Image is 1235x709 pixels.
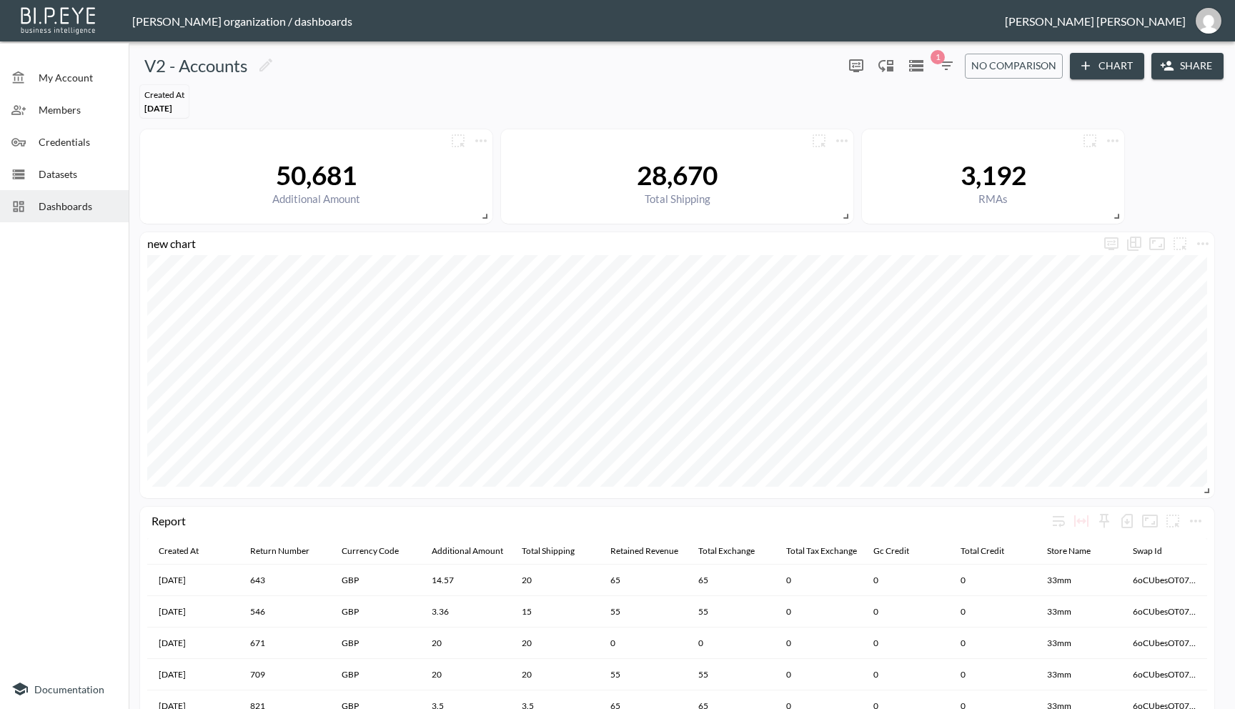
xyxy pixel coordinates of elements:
th: 2025-03-11 [147,659,239,690]
h5: V2 - Accounts [144,54,247,77]
th: 6oCUbesOT07MlWjYvnr7 [1121,659,1207,690]
span: My Account [39,70,117,85]
th: 0 [949,659,1036,690]
button: more [808,129,830,152]
span: Total Shipping [522,542,593,560]
span: Attach chart to a group [808,132,830,146]
svg: Edit [257,56,274,74]
span: Attach chart to a group [1161,512,1184,526]
div: 28,670 [637,159,718,191]
th: 0 [599,628,687,659]
th: 33mm [1036,565,1121,596]
th: 20 [420,628,510,659]
th: 20 [510,659,599,690]
th: GBP [330,659,420,690]
th: 65 [599,565,687,596]
span: Datasets [39,167,117,182]
div: Created At [159,542,199,560]
div: 50,681 [272,159,360,191]
div: Total Shipping [522,542,575,560]
button: more [1078,129,1101,152]
span: Currency Code [342,542,417,560]
span: Created At [159,542,217,560]
div: Additional Amount [272,192,360,205]
button: 1 [935,54,958,77]
span: Swap Id [1133,542,1181,560]
th: 0 [775,565,862,596]
button: more [845,54,868,77]
div: Total Tax Exchange [786,542,857,560]
th: 55 [687,659,775,690]
a: Documentation [11,680,117,698]
span: Chart settings [830,129,853,152]
th: 33mm [1036,596,1121,628]
button: No comparison [965,54,1063,79]
button: more [1100,232,1123,255]
span: Return Number [250,542,328,560]
div: Sticky left columns: 0 [1093,510,1116,532]
th: 55 [599,596,687,628]
th: 2025-03-05 [147,596,239,628]
span: Total Exchange [698,542,773,560]
th: 20 [510,565,599,596]
span: Chart settings [1184,510,1207,532]
span: Display settings [1100,232,1123,255]
span: Members [39,102,117,117]
button: more [1101,129,1124,152]
span: Chart settings [1191,232,1214,255]
th: 671 [239,628,329,659]
button: more [470,129,492,152]
span: Chart settings [470,129,492,152]
div: Return Number [250,542,309,560]
span: No comparison [971,57,1056,75]
th: GBP [330,596,420,628]
button: more [1169,232,1191,255]
div: [PERSON_NAME] organization / dashboards [132,14,1005,28]
th: 546 [239,596,329,628]
th: 6oCUbesOT07MlWjYvnr7 [1121,596,1207,628]
span: Display settings [845,54,868,77]
th: 0 [862,628,948,659]
div: Show as… [1123,232,1146,255]
th: 20 [510,628,599,659]
span: Gc Credit [873,542,928,560]
span: Attach chart to a group [447,132,470,146]
button: more [830,129,853,152]
button: more [1191,232,1214,255]
th: 0 [862,659,948,690]
button: more [1184,510,1207,532]
span: Credentials [39,134,117,149]
th: 6oCUbesOT07MlWjYvnr7 [1121,565,1207,596]
th: 0 [775,596,862,628]
th: 55 [687,596,775,628]
button: more [447,129,470,152]
span: Additional Amount [432,542,522,560]
div: Wrap text [1047,510,1070,532]
span: Attach chart to a group [1169,235,1191,249]
button: ana@swap-commerce.com [1186,4,1231,38]
th: 0 [949,628,1036,659]
th: 0 [949,596,1036,628]
div: Gc Credit [873,542,909,560]
div: Total Shipping [637,192,718,205]
div: Swap Id [1133,542,1162,560]
th: 709 [239,659,329,690]
span: Attach chart to a group [1078,132,1101,146]
th: 0 [862,596,948,628]
th: 0 [775,628,862,659]
span: 1 [931,50,945,64]
span: Dashboards [39,199,117,214]
span: Store Name [1047,542,1109,560]
div: [PERSON_NAME] [PERSON_NAME] [1005,14,1186,28]
div: Enable/disable chart dragging [875,54,898,77]
button: Share [1151,53,1224,79]
th: 0 [862,565,948,596]
th: GBP [330,628,420,659]
th: GBP [330,565,420,596]
th: 0 [949,565,1036,596]
div: Toggle table layout between fixed and auto (default: auto) [1070,510,1093,532]
div: Total Exchange [698,542,755,560]
th: 33mm [1036,628,1121,659]
th: 0 [687,628,775,659]
div: Currency Code [342,542,399,560]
